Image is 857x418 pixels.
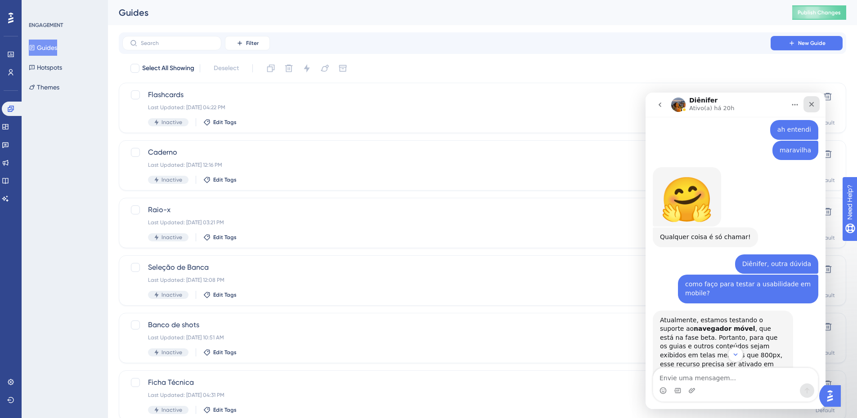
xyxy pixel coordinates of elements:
[43,294,50,302] button: Carregar anexo
[29,59,62,76] button: Hotspots
[7,218,148,401] div: Atualmente, estamos testando o suporte aonavegador móvel, que está na fase beta. Portanto, para q...
[148,89,745,100] span: Flashcards
[148,320,745,330] span: Banco de shots
[148,334,745,341] div: Last Updated: [DATE] 10:51 AM
[214,63,239,74] span: Deselect
[203,406,237,414] button: Edit Tags
[213,291,237,298] span: Edit Tags
[162,176,182,183] span: Inactive
[119,6,770,19] div: Guides
[213,176,237,183] span: Edit Tags
[29,40,57,56] button: Guides
[28,294,36,302] button: Seletor de Gif
[203,176,237,183] button: Edit Tags
[142,63,194,74] span: Select All Showing
[213,406,237,414] span: Edit Tags
[798,40,826,47] span: New Guide
[819,382,846,409] iframe: UserGuiding AI Assistant Launcher
[82,254,98,270] button: Scroll to bottom
[203,119,237,126] button: Edit Tags
[246,40,259,47] span: Filter
[203,349,237,356] button: Edit Tags
[771,36,843,50] button: New Guide
[21,2,56,13] span: Need Help?
[29,79,59,95] button: Themes
[162,349,182,356] span: Inactive
[162,119,182,126] span: Inactive
[7,218,173,417] div: Diênifer diz…
[213,119,237,126] span: Edit Tags
[206,60,247,76] button: Deselect
[148,262,745,273] span: Seleção de Banca
[162,291,182,298] span: Inactive
[646,93,826,409] iframe: Intercom live chat
[203,234,237,241] button: Edit Tags
[148,104,745,111] div: Last Updated: [DATE] 04:22 PM
[162,234,182,241] span: Inactive
[792,5,846,20] button: Publish Changes
[29,22,63,29] div: ENGAGEMENT
[148,147,745,158] span: Caderno
[148,276,745,284] div: Last Updated: [DATE] 12:08 PM
[148,391,745,399] div: Last Updated: [DATE] 04:31 PM
[154,291,169,305] button: Enviar mensagem…
[213,234,237,241] span: Edit Tags
[162,406,182,414] span: Inactive
[213,349,237,356] span: Edit Tags
[148,161,745,169] div: Last Updated: [DATE] 12:16 PM
[8,276,172,291] textarea: Envie uma mensagem...
[148,205,745,215] span: Raio-x
[48,232,110,240] b: navegador móvel
[798,9,841,16] span: Publish Changes
[203,291,237,298] button: Edit Tags
[14,294,21,302] button: Seletor de emoji
[816,407,835,414] div: Default
[148,377,745,388] span: Ficha Técnica
[14,223,140,294] div: Atualmente, estamos testando o suporte ao , que está na fase beta. Portanto, para que os guias e ...
[225,36,270,50] button: Filter
[148,219,745,226] div: Last Updated: [DATE] 03:21 PM
[141,40,214,46] input: Search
